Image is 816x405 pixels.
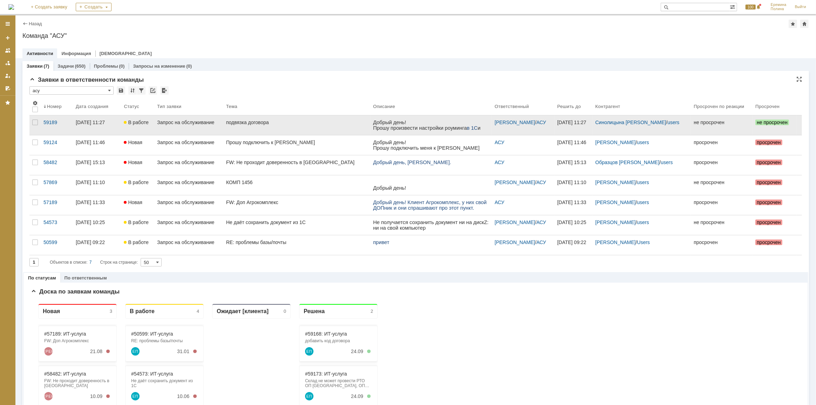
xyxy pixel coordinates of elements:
[100,165,167,170] div: подвязка договора
[12,102,49,107] a: [DOMAIN_NAME]
[495,200,505,205] a: АСУ
[59,140,72,146] div: 23.09.2025
[753,155,796,175] a: просрочен
[121,115,154,135] a: В работе
[41,235,73,255] a: 50599
[557,180,586,185] span: [DATE] 11:10
[753,235,796,255] a: просрочен
[637,239,650,245] a: Users
[157,160,221,165] div: Запрос на обслуживание
[65,275,107,281] a: По ответственным
[75,96,79,100] div: 0. Просрочен
[100,49,109,58] a: Еремина Полина
[492,97,554,115] th: Ответственный
[746,5,756,9] span: 100
[94,6,105,11] span: в 1С
[10,123,57,128] span: [DEMOGRAPHIC_DATA]
[41,175,73,195] a: 57869
[495,239,535,245] a: [PERSON_NAME]
[59,50,72,56] div: 21.08.2025
[340,11,342,16] div: 2
[495,220,552,225] div: /
[154,175,223,195] a: Запрос на обслуживание
[226,239,367,245] div: RE: проблемы базы/почты
[495,180,552,185] div: /
[554,175,593,195] a: [DATE] 11:10
[595,140,636,145] a: [PERSON_NAME]
[694,160,750,165] div: просрочен
[253,11,255,16] div: 0
[9,118,10,123] span: .
[595,200,636,205] a: [PERSON_NAME]
[694,239,750,245] div: просрочен
[2,32,13,43] a: Создать заявку
[557,140,586,145] span: [DATE] 11:46
[75,52,79,55] div: 0. Просрочен
[10,118,57,123] span: [DEMOGRAPHIC_DATA]
[12,10,29,16] div: Новая
[8,4,14,10] a: Перейти на домашнюю страницу
[13,73,55,79] a: #58482: ИТ-услуга
[162,136,166,140] div: 0. Просрочен
[336,96,340,100] div: 5. Менее 100%
[41,195,73,215] a: 57189
[13,118,55,123] a: #59124: ИТ-услуга
[320,50,332,56] div: 24.09.2025
[76,140,105,145] div: [DATE] 11:46
[100,33,142,39] a: #50599: ИТ-услуга
[41,135,73,155] a: 59124
[694,140,750,145] div: просрочен
[154,195,223,215] a: Запрос на обслуживание
[76,104,108,109] div: Дата создания
[133,63,185,69] a: Запросы на изменение
[554,195,593,215] a: [DATE] 11:33
[595,160,688,165] div: /
[13,125,80,135] div: Прошу подключить к ЭДО Бобровицкая
[554,135,593,155] a: [DATE] 11:46
[13,73,80,79] div: #58482: ИТ-услуга
[637,180,649,185] a: users
[554,235,593,255] a: [DATE] 09:22
[2,58,13,69] a: Заявки в моей ответственности
[557,200,586,205] span: [DATE] 11:33
[73,135,121,155] a: [DATE] 11:46
[59,118,63,123] span: gr
[691,195,753,215] a: просрочен
[76,239,105,245] div: [DATE] 09:22
[46,105,91,111] span: @[DOMAIN_NAME]
[100,118,167,123] div: #57869: ИТ-услуга
[755,120,789,125] span: не просрочен
[8,4,14,10] img: logo
[43,180,70,185] div: 57869
[223,195,370,215] a: FW: Доп Агрокомплекс
[637,140,649,145] a: users
[75,141,79,145] div: 0. Просрочен
[154,155,223,175] a: Запрос на обслуживание
[13,118,80,123] div: #59124: ИТ-услуга
[73,97,121,115] th: Дата создания
[121,215,154,235] a: В работе
[537,239,546,245] a: АСУ
[100,33,167,39] div: #50599: ИТ-услуга
[157,180,221,185] div: Запрос на обслуживание
[495,120,552,125] div: /
[789,20,797,28] div: Добавить в избранное
[43,220,70,225] div: 54573
[223,115,370,135] a: подвязка договора
[691,155,753,175] a: просрочен
[41,215,73,235] a: 54573
[47,104,62,109] div: Номер
[226,160,367,165] div: FW: Не проходит доверенность в [GEOGRAPHIC_DATA]
[557,120,586,125] span: [DATE] 11:27
[76,120,105,125] div: [DATE] 11:27
[691,175,753,195] a: не просрочен
[157,220,221,225] div: Запрос на обслуживание
[146,50,159,56] div: 31.01.2025
[274,73,316,79] a: #59173: ИТ-услуга
[495,104,529,109] div: Ответственный
[154,215,223,235] a: Запрос на обслуживание
[753,175,796,195] a: просрочен
[595,239,688,245] div: /
[76,180,105,185] div: [DATE] 11:10
[149,86,157,95] div: Скопировать ссылку на список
